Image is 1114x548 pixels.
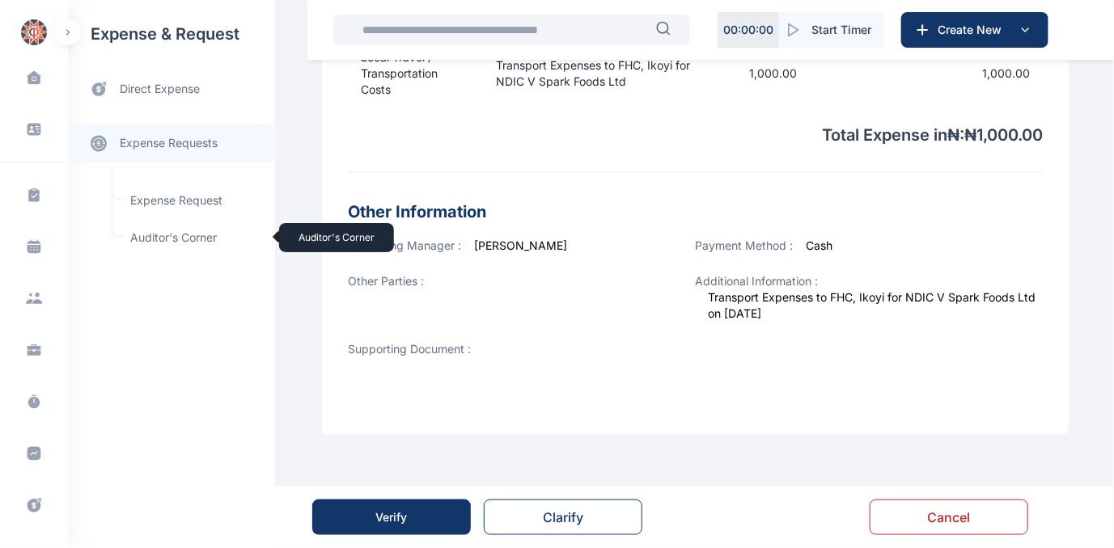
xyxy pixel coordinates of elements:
span: Create New [931,22,1015,38]
button: Start Timer [779,12,884,48]
button: Clarify [484,500,642,535]
a: Auditor's CornerAuditor's Corner [121,222,267,253]
span: Transport Expenses to FHC, Ikoyi for NDIC V Spark Foods Ltd on [DATE] [709,289,1044,322]
td: 1,000.00 [726,36,820,111]
span: Auditor's Corner [121,222,267,253]
span: Additional Information : [696,274,819,288]
a: Expense Request [121,185,267,216]
span: Other Parties : [348,273,424,315]
p: 00 : 00 : 00 [723,22,773,38]
p: Total Expense in ₦ : ₦ 1,000.00 [348,111,1043,146]
span: Supporting Document : [348,341,471,357]
span: direct expense [120,81,200,98]
td: Transport Expenses to FHC, Ikoyi for NDIC V Spark Foods Ltd [477,36,726,111]
span: Cash [807,238,833,252]
span: Start Timer [811,22,871,38]
td: Local Travel / Transportation Costs [348,36,477,111]
button: Cancel [870,500,1028,535]
span: Payment Method : [696,238,794,252]
button: Create New [901,12,1048,48]
button: Verify [312,500,471,535]
div: expense requests [68,111,275,162]
h3: Other Information [348,199,1043,225]
td: 1,000.00 [913,36,1043,111]
div: Verify [376,509,408,525]
a: expense requests [68,124,275,162]
a: direct expense [68,68,275,111]
span: [PERSON_NAME] [474,238,567,252]
span: Approving Manager : [348,238,461,252]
